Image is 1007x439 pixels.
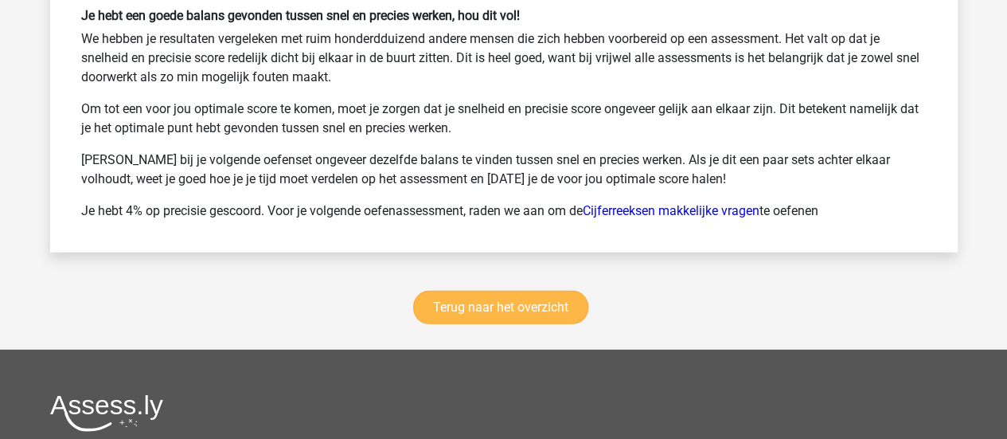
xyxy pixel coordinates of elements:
[81,151,927,189] p: [PERSON_NAME] bij je volgende oefenset ongeveer dezelfde balans te vinden tussen snel en precies ...
[413,291,588,324] a: Terug naar het overzicht
[81,202,927,221] p: Je hebt 4% op precisie gescoord. Voor je volgende oefenassessment, raden we aan om de te oefenen
[583,203,759,218] a: Cijferreeksen makkelijke vragen
[81,100,927,138] p: Om tot een voor jou optimale score te komen, moet je zorgen dat je snelheid en precisie score ong...
[81,8,927,23] h6: Je hebt een goede balans gevonden tussen snel en precies werken, hou dit vol!
[81,29,927,87] p: We hebben je resultaten vergeleken met ruim honderdduizend andere mensen die zich hebben voorbere...
[50,394,163,432] img: Assessly logo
